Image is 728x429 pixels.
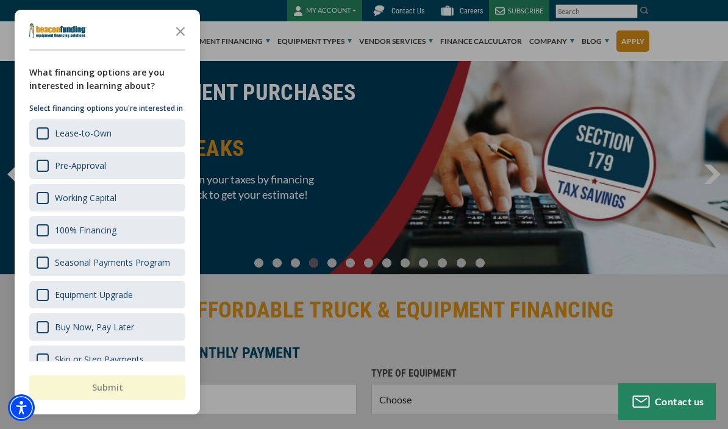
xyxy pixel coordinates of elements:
div: Seasonal Payments Program [29,249,185,276]
div: Equipment Upgrade [55,289,133,300]
div: Skip or Step Payments [55,353,144,365]
button: Submit [29,375,185,400]
button: Close the survey [168,18,193,43]
div: 100% Financing [55,224,116,236]
span: Contact us [655,395,704,407]
div: Lease-to-Own [55,127,112,139]
div: Buy Now, Pay Later [55,321,134,333]
img: Company logo [29,23,87,38]
div: What financing options are you interested in learning about? [29,66,185,93]
div: Lease-to-Own [29,119,185,147]
div: 100% Financing [29,216,185,244]
div: Pre-Approval [55,160,106,171]
div: Skip or Step Payments [29,346,185,373]
div: Equipment Upgrade [29,281,185,308]
div: Survey [15,10,200,414]
button: Contact us [618,383,716,420]
div: Working Capital [55,192,116,204]
div: Buy Now, Pay Later [29,313,185,341]
p: Select financing options you're interested in [29,102,185,115]
div: Working Capital [29,184,185,211]
div: Seasonal Payments Program [55,257,170,268]
div: Accessibility Menu [8,394,35,421]
div: Pre-Approval [29,152,185,179]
